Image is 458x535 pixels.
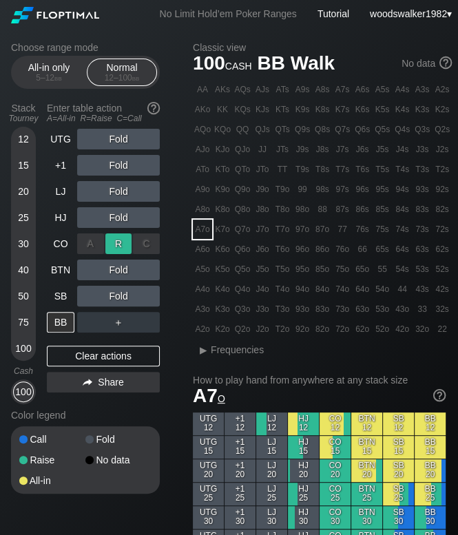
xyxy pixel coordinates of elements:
[333,240,352,259] div: 76o
[373,220,392,239] div: 75s
[413,260,432,279] div: 53s
[313,140,332,159] div: J8s
[353,120,372,139] div: Q6s
[193,412,224,435] div: UTG 12
[47,346,160,366] div: Clear actions
[383,483,414,505] div: SB 25
[77,129,160,149] div: Fold
[415,483,446,505] div: BB 25
[256,412,287,435] div: LJ 12
[373,140,392,159] div: J5s
[213,80,232,99] div: AKs
[233,140,252,159] div: QJo
[83,379,92,386] img: share.864f2f62.svg
[313,180,332,199] div: 98s
[293,160,312,179] div: T9s
[333,140,352,159] div: J7s
[256,459,287,482] div: LJ 20
[253,260,272,279] div: J5o
[370,8,447,19] span: woodswalker1982
[253,120,272,139] div: QJs
[413,200,432,219] div: 83s
[77,260,160,280] div: Fold
[13,286,34,306] div: 50
[393,140,412,159] div: J4s
[193,506,224,529] div: UTG 30
[20,73,78,83] div: 5 – 12
[253,160,272,179] div: JTo
[393,220,412,239] div: 74s
[353,140,372,159] div: J6s
[193,483,224,505] div: UTG 25
[288,436,319,459] div: HJ 15
[320,459,351,482] div: CO 20
[194,342,212,358] div: ▸
[139,8,318,23] div: No Limit Hold’em Poker Ranges
[353,280,372,299] div: 64o
[193,200,212,219] div: A8o
[6,366,41,376] div: Cash
[193,160,212,179] div: ATo
[293,100,312,119] div: K9s
[393,160,412,179] div: T4s
[373,280,392,299] div: 54o
[193,385,225,406] span: A7
[13,207,34,228] div: 25
[293,220,312,239] div: 97o
[133,233,160,254] div: C
[193,300,212,319] div: A3o
[233,220,252,239] div: Q7o
[47,97,160,129] div: Enter table action
[402,58,452,70] div: No data
[415,412,446,435] div: BB 12
[253,100,272,119] div: KJs
[47,260,74,280] div: BTN
[433,220,452,239] div: 72s
[253,140,272,159] div: JJ
[19,434,85,444] div: Call
[373,180,392,199] div: 95s
[415,506,446,529] div: BB 30
[373,200,392,219] div: 85s
[353,319,372,339] div: 62o
[193,140,212,159] div: AJo
[77,312,160,333] div: ＋
[288,459,319,482] div: HJ 20
[313,300,332,319] div: 83o
[213,280,232,299] div: K4o
[433,140,452,159] div: J2s
[413,120,432,139] div: Q3s
[313,80,332,99] div: A8s
[253,240,272,259] div: J6o
[213,300,232,319] div: K3o
[233,319,252,339] div: Q2o
[77,233,160,254] div: Fold
[211,344,264,355] span: Frequencies
[413,319,432,339] div: 32o
[213,220,232,239] div: K7o
[253,80,272,99] div: AJs
[313,120,332,139] div: Q8s
[351,436,382,459] div: BTN 15
[313,319,332,339] div: 82o
[433,120,452,139] div: Q2s
[47,129,74,149] div: UTG
[19,476,85,485] div: All-in
[415,459,446,482] div: BB 20
[413,140,432,159] div: J3s
[293,260,312,279] div: 95o
[193,120,212,139] div: AQo
[256,483,287,505] div: LJ 25
[413,240,432,259] div: 63s
[333,100,352,119] div: K7s
[47,372,160,392] div: Share
[256,436,287,459] div: LJ 15
[233,200,252,219] div: Q8o
[353,260,372,279] div: 65o
[293,240,312,259] div: 96o
[313,240,332,259] div: 86o
[273,140,292,159] div: JTs
[233,240,252,259] div: Q6o
[415,436,446,459] div: BB 15
[353,220,372,239] div: 76s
